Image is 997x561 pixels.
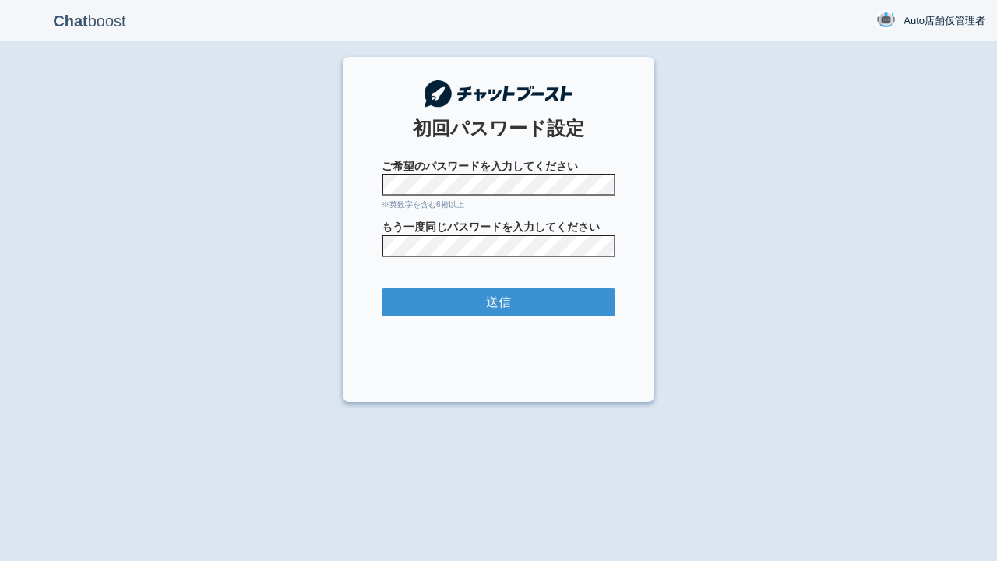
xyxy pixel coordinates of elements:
[12,2,167,41] p: boost
[382,158,615,174] span: ご希望のパスワードを入力してください
[382,288,615,317] input: 送信
[382,115,615,142] div: 初回パスワード設定
[382,199,615,210] div: ※英数字を含む6桁以上
[876,10,896,30] img: User Image
[382,219,615,235] span: もう一度同じパスワードを入力してください
[425,80,572,108] img: チャットブースト
[53,12,87,30] b: Chat
[904,13,985,29] span: Auto店舗仮管理者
